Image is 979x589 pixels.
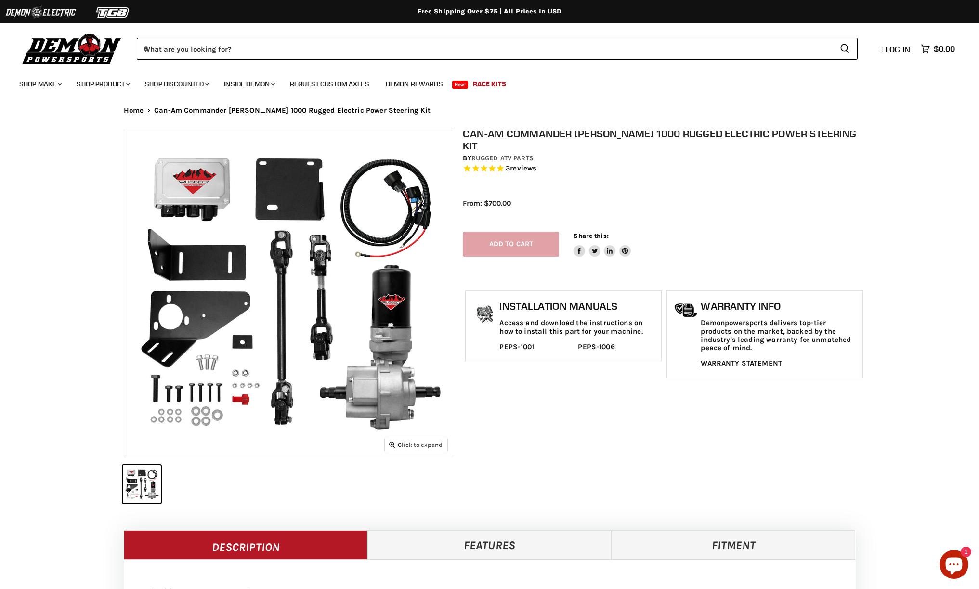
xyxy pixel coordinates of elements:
a: Inside Demon [217,74,281,94]
span: Click to expand [389,441,443,448]
ul: Main menu [12,70,953,94]
a: Description [124,530,368,559]
nav: Breadcrumbs [104,106,875,115]
a: Race Kits [466,74,513,94]
p: Access and download the instructions on how to install this part for your machine. [499,319,656,336]
a: Request Custom Axles [283,74,377,94]
a: WARRANTY STATEMENT [701,359,782,367]
span: New! [452,81,469,89]
span: Log in [886,44,910,54]
a: PEPS-1006 [578,342,614,351]
form: Product [137,38,858,60]
a: Features [367,530,612,559]
a: Shop Make [12,74,67,94]
img: warranty-icon.png [674,303,698,318]
span: From: $700.00 [463,199,511,208]
a: Fitment [612,530,856,559]
h1: Warranty Info [701,301,858,312]
span: 3 reviews [506,164,536,173]
img: TGB Logo 2 [77,3,149,22]
img: Demon Powersports [19,31,125,65]
p: Demonpowersports delivers top-tier products on the market, backed by the industry's leading warra... [701,319,858,352]
a: Log in [876,45,916,53]
div: by [463,153,865,164]
a: $0.00 [916,42,960,56]
button: Search [832,38,858,60]
img: install_manual-icon.png [473,303,497,327]
a: Demon Rewards [379,74,450,94]
aside: Share this: [574,232,631,257]
span: $0.00 [934,44,955,53]
span: Share this: [574,232,608,239]
button: IMAGE thumbnail [123,465,161,503]
a: Shop Discounted [138,74,215,94]
span: reviews [510,164,536,173]
a: Home [124,106,144,115]
a: Shop Product [69,74,136,94]
a: Rugged ATV Parts [471,154,534,162]
h1: Can-Am Commander [PERSON_NAME] 1000 Rugged Electric Power Steering Kit [463,128,865,152]
span: Can-Am Commander [PERSON_NAME] 1000 Rugged Electric Power Steering Kit [154,106,431,115]
button: Click to expand [385,438,447,451]
span: Rated 5.0 out of 5 stars 3 reviews [463,164,865,174]
img: Demon Electric Logo 2 [5,3,77,22]
input: When autocomplete results are available use up and down arrows to review and enter to select [137,38,832,60]
img: IMAGE [124,128,453,457]
h1: Installation Manuals [499,301,656,312]
div: Free Shipping Over $75 | All Prices In USD [104,7,875,16]
a: PEPS-1001 [499,342,534,351]
inbox-online-store-chat: Shopify online store chat [937,550,971,581]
